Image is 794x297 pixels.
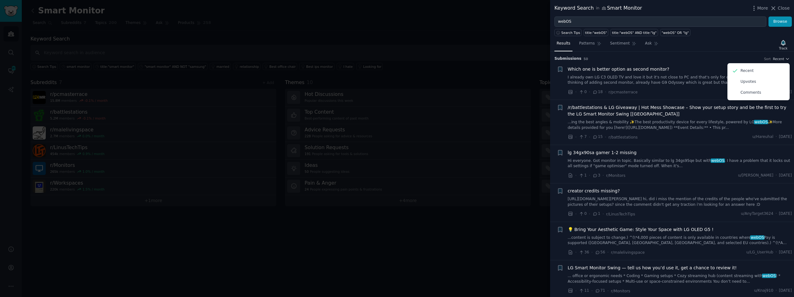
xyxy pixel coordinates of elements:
[603,211,604,217] span: ·
[778,5,790,12] span: Close
[773,57,784,61] span: Recent
[779,211,792,217] span: [DATE]
[711,158,725,163] span: webOS
[575,249,577,256] span: ·
[568,235,792,246] a: ...content is subject to change.) ^(\*4,000 pieces of content is only available in countries wher...
[557,41,570,46] span: Results
[740,90,761,96] p: Comments
[591,288,593,294] span: ·
[660,29,690,36] a: "webOS" OR "lg"
[595,250,605,255] span: 56
[610,41,630,46] span: Sentiment
[579,89,586,95] span: 0
[603,172,604,179] span: ·
[595,288,605,294] span: 71
[754,288,773,294] span: u/Knaj910
[592,173,600,178] span: 3
[568,149,637,156] a: lg 34gx90sa gamer 1-2 missing
[607,249,609,256] span: ·
[751,5,768,12] button: More
[606,173,625,178] span: r/Monitors
[779,288,792,294] span: [DATE]
[568,104,792,117] a: /r/battlestations & LG Giveaway | Hot Mess Showcase – Show your setup story and be the first to t...
[592,89,603,95] span: 18
[740,68,754,74] p: Recent
[568,265,737,271] a: LG Smart Monitor Swing — tell us how you’d use it, get a chance to review it!
[568,120,792,130] a: ...ing the best angles & mobility ✨The best productivity device for every lifestyle, powered by L...
[575,211,577,217] span: ·
[762,274,776,278] span: webOS
[592,211,600,217] span: 1
[568,226,714,233] a: 💡 Bring Your Aesthetic Game: Style Your Space with LG OLED G5 !
[750,235,764,240] span: webOS
[776,173,777,178] span: ·
[579,173,586,178] span: 1
[584,57,588,61] span: 50
[777,38,790,51] button: Track
[779,134,792,140] span: [DATE]
[575,172,577,179] span: ·
[568,75,792,86] a: I already own LG C3 OLED TV and love it but it's not close to PC and that's only for couch gaming...
[568,66,670,73] a: Which one is better option as second monitor?
[779,173,792,178] span: [DATE]
[645,41,652,46] span: Ask
[779,46,787,50] div: Track
[776,250,777,255] span: ·
[610,29,658,36] a: title:"webOS" AND title:"lg"
[575,134,577,140] span: ·
[606,212,635,216] span: r/LinusTechTips
[577,39,603,51] a: Patterns
[592,134,603,140] span: 15
[661,31,689,35] div: "webOS" OR "lg"
[754,120,768,124] span: webOS
[554,4,642,12] div: Keyword Search Smart Monitor
[596,6,599,11] span: in
[589,134,590,140] span: ·
[579,288,589,294] span: 11
[605,89,606,95] span: ·
[607,288,609,294] span: ·
[776,134,777,140] span: ·
[579,250,589,255] span: 36
[752,134,773,140] span: u/Hareuhal
[554,39,572,51] a: Results
[776,288,777,294] span: ·
[591,249,593,256] span: ·
[740,79,756,85] p: Upvotes
[779,250,792,255] span: [DATE]
[579,211,586,217] span: 0
[579,134,586,140] span: 7
[575,89,577,95] span: ·
[589,89,590,95] span: ·
[579,41,595,46] span: Patterns
[554,29,581,36] button: Search Tips
[609,135,638,139] span: r/battlestations
[768,16,792,27] button: Browse
[568,273,792,284] a: ... office or ergonomic needs * Coding * Gaming setups * Cozy streaming hub (content streaming wi...
[764,57,771,61] div: Sort
[612,31,656,35] div: title:"webOS" AND title:"lg"
[776,211,777,217] span: ·
[770,5,790,12] button: Close
[554,56,581,62] span: Submission s
[746,250,773,255] span: u/LG_UserHub
[773,57,790,61] button: Recent
[643,39,661,51] a: Ask
[605,134,606,140] span: ·
[568,188,620,194] a: creator credits missing?
[738,173,773,178] span: u/[PERSON_NAME]
[609,90,638,94] span: r/pcmasterrace
[741,211,773,217] span: u/AnyTarget3624
[575,288,577,294] span: ·
[608,39,638,51] a: Sentiment
[568,158,792,169] a: Hi everyone. Got monitor in topic. Basically similar to lg 34gs95qe but withwebOS. I have a probl...
[554,16,766,27] input: Try a keyword related to your business
[584,29,608,36] a: title:"webOS"
[568,196,792,207] a: [URL][DOMAIN_NAME][PERSON_NAME] hi, did i miss the mention of the credits of the people who've su...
